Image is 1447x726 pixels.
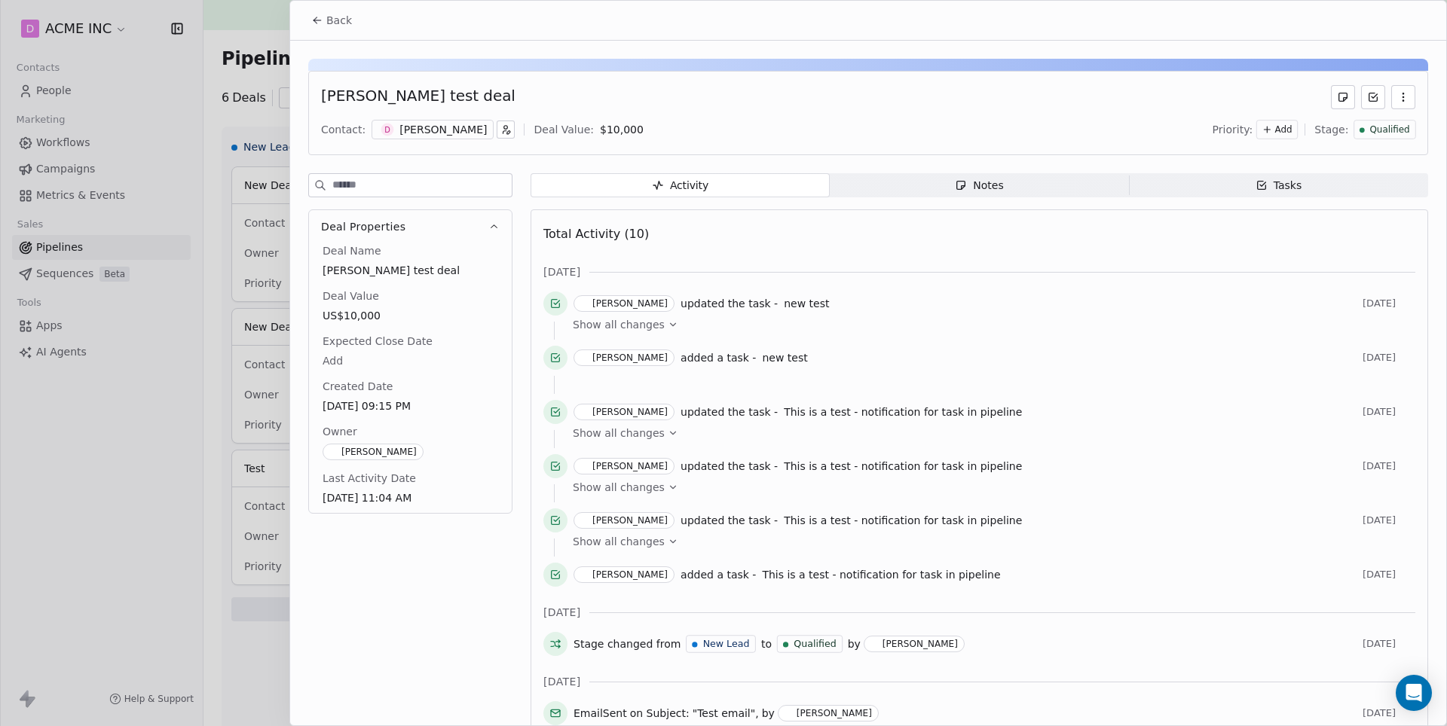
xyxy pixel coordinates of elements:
[784,294,829,313] a: new test
[320,288,382,304] span: Deal Value
[321,122,366,137] div: Contact:
[573,534,1405,549] a: Show all changes
[703,637,750,651] span: New Lead
[573,317,665,332] span: Show all changes
[577,569,588,581] img: H
[762,706,775,721] span: by
[866,639,877,650] img: H
[574,706,627,721] span: Email Sent
[543,674,580,689] span: [DATE]
[302,7,361,34] button: Back
[1213,122,1253,137] span: Priority:
[1314,122,1348,137] span: Stage:
[573,480,665,495] span: Show all changes
[573,426,1405,441] a: Show all changes
[681,567,756,582] span: added a task -
[323,398,498,413] span: [DATE] 09:15 PM
[784,297,829,310] span: new test
[326,13,352,28] span: Back
[592,569,668,580] div: [PERSON_NAME]
[592,515,668,526] div: [PERSON_NAME]
[573,426,665,441] span: Show all changes
[1256,178,1302,194] div: Tasks
[1363,297,1415,310] span: [DATE]
[693,706,759,721] span: " Test email ",
[573,317,1405,332] a: Show all changes
[784,514,1022,526] span: This is a test - notification for task in pipeline
[1275,124,1293,136] span: Add
[577,352,588,364] img: H
[780,708,791,719] img: H
[574,636,681,651] span: Stage changed from
[543,605,580,620] span: [DATE]
[323,263,498,278] span: [PERSON_NAME] test deal
[883,639,958,649] div: [PERSON_NAME]
[323,490,498,505] span: [DATE] 11:04 AM
[784,406,1022,418] span: This is a test - notification for task in pipeline
[1363,352,1415,364] span: [DATE]
[955,178,1003,194] div: Notes
[1363,707,1415,719] span: [DATE]
[762,569,1000,581] span: This is a test - notification for task in pipeline
[320,379,396,394] span: Created Date
[573,534,665,549] span: Show all changes
[543,264,580,279] span: [DATE]
[762,566,1000,584] a: This is a test - notification for task in pipeline
[600,124,644,136] span: $ 10,000
[681,513,778,528] span: updated the task -
[784,460,1022,472] span: This is a test - notification for task in pipeline
[1363,569,1415,581] span: [DATE]
[794,637,836,651] span: Qualified
[784,511,1022,529] a: This is a test - notification for task in pipeline
[762,352,807,364] span: new test
[534,122,593,137] div: Deal Value:
[681,404,778,419] span: updated the task -
[309,210,512,243] button: Deal Properties
[630,706,690,721] span: on Subject:
[577,461,588,472] img: H
[592,298,668,309] div: [PERSON_NAME]
[341,447,417,457] div: [PERSON_NAME]
[848,636,861,651] span: by
[399,122,487,137] div: [PERSON_NAME]
[592,461,668,471] div: [PERSON_NAME]
[681,459,778,474] span: updated the task -
[784,403,1022,421] a: This is a test - notification for task in pipeline
[681,350,756,365] span: added a task -
[1363,406,1415,418] span: [DATE]
[592,352,668,363] div: [PERSON_NAME]
[320,424,360,439] span: Owner
[320,334,436,349] span: Expected Close Date
[762,349,807,367] a: new test
[592,407,668,417] div: [PERSON_NAME]
[577,515,588,526] img: H
[543,227,649,241] span: Total Activity (10)
[1363,460,1415,472] span: [DATE]
[577,298,588,310] img: H
[761,636,772,651] span: to
[577,407,588,418] img: H
[784,457,1022,475] a: This is a test - notification for task in pipeline
[573,480,1405,495] a: Show all changes
[681,296,778,311] span: updated the task -
[321,219,405,234] span: Deal Properties
[323,353,498,368] span: Add
[309,243,512,513] div: Deal Properties
[1363,638,1415,650] span: [DATE]
[320,243,384,258] span: Deal Name
[381,124,394,136] span: D
[323,308,498,323] span: US$10,000
[797,708,872,718] div: [PERSON_NAME]
[326,447,337,458] img: H
[1363,514,1415,526] span: [DATE]
[320,471,419,486] span: Last Activity Date
[321,85,515,109] div: [PERSON_NAME] test deal
[1370,124,1410,136] span: Qualified
[1396,675,1432,711] div: Open Intercom Messenger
